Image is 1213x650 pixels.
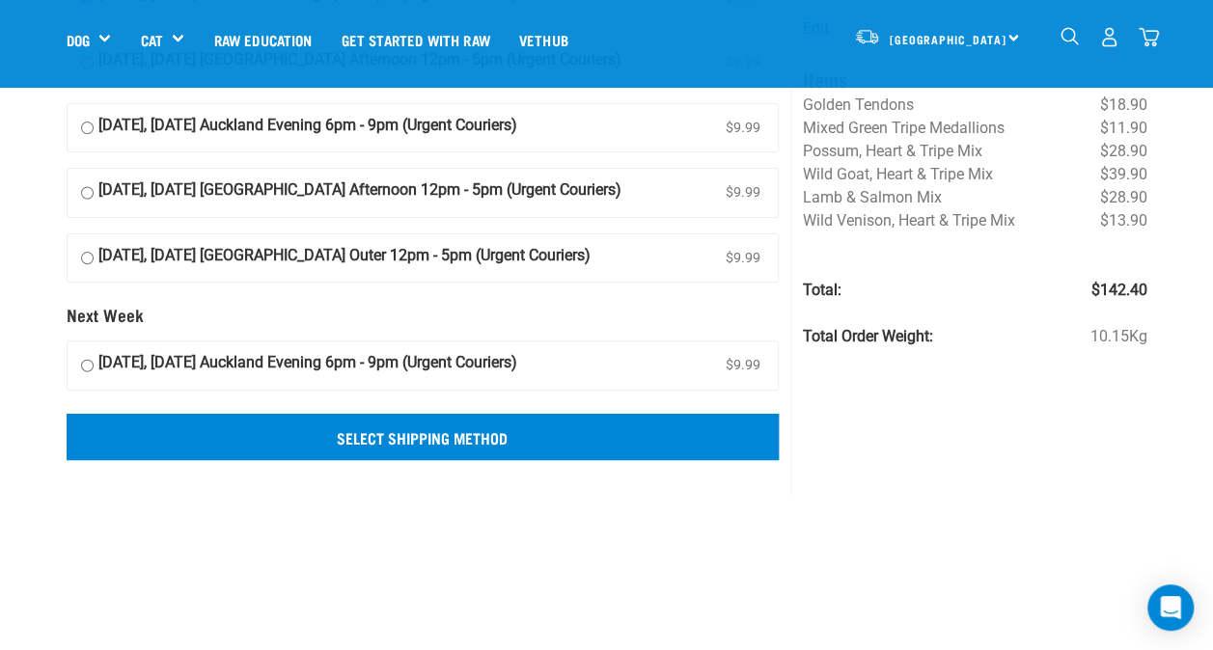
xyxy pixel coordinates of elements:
strong: [DATE], [DATE] [GEOGRAPHIC_DATA] Outer 12pm - 5pm (Urgent Couriers) [98,244,591,273]
span: 10.15Kg [1089,325,1146,348]
span: Wild Goat, Heart & Tripe Mix [803,165,993,183]
div: Open Intercom Messenger [1147,584,1194,631]
img: van-moving.png [854,28,880,45]
span: $9.99 [722,114,764,143]
span: $39.90 [1099,163,1146,186]
span: $18.90 [1099,94,1146,117]
input: [DATE], [DATE] [GEOGRAPHIC_DATA] Afternoon 12pm - 5pm (Urgent Couriers) $9.99 [81,178,94,207]
input: [DATE], [DATE] Auckland Evening 6pm - 9pm (Urgent Couriers) $9.99 [81,114,94,143]
strong: Total: [803,281,841,299]
a: Raw Education [199,1,326,78]
strong: [DATE], [DATE] [GEOGRAPHIC_DATA] Afternoon 12pm - 5pm (Urgent Couriers) [98,178,621,207]
strong: [DATE], [DATE] Auckland Evening 6pm - 9pm (Urgent Couriers) [98,351,517,380]
img: user.png [1099,27,1119,47]
a: Cat [140,29,162,51]
span: $9.99 [722,351,764,380]
span: Mixed Green Tripe Medallions [803,119,1005,137]
a: Get started with Raw [327,1,505,78]
input: Select Shipping Method [67,414,780,460]
h5: Next Week [67,306,780,325]
input: [DATE], [DATE] Auckland Evening 6pm - 9pm (Urgent Couriers) $9.99 [81,351,94,380]
span: $11.90 [1099,117,1146,140]
a: Dog [67,29,90,51]
img: home-icon@2x.png [1139,27,1159,47]
span: $28.90 [1099,186,1146,209]
span: $9.99 [722,244,764,273]
img: home-icon-1@2x.png [1061,27,1079,45]
input: [DATE], [DATE] [GEOGRAPHIC_DATA] Outer 12pm - 5pm (Urgent Couriers) $9.99 [81,244,94,273]
span: Lamb & Salmon Mix [803,188,942,206]
span: [GEOGRAPHIC_DATA] [890,36,1006,42]
span: $13.90 [1099,209,1146,232]
strong: Total Order Weight: [803,327,933,345]
span: Wild Venison, Heart & Tripe Mix [803,211,1015,230]
span: Golden Tendons [803,95,914,114]
strong: [DATE], [DATE] Auckland Evening 6pm - 9pm (Urgent Couriers) [98,114,517,143]
span: Possum, Heart & Tripe Mix [803,142,982,160]
a: Vethub [505,1,583,78]
span: $142.40 [1090,279,1146,302]
span: $28.90 [1099,140,1146,163]
span: $9.99 [722,178,764,207]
